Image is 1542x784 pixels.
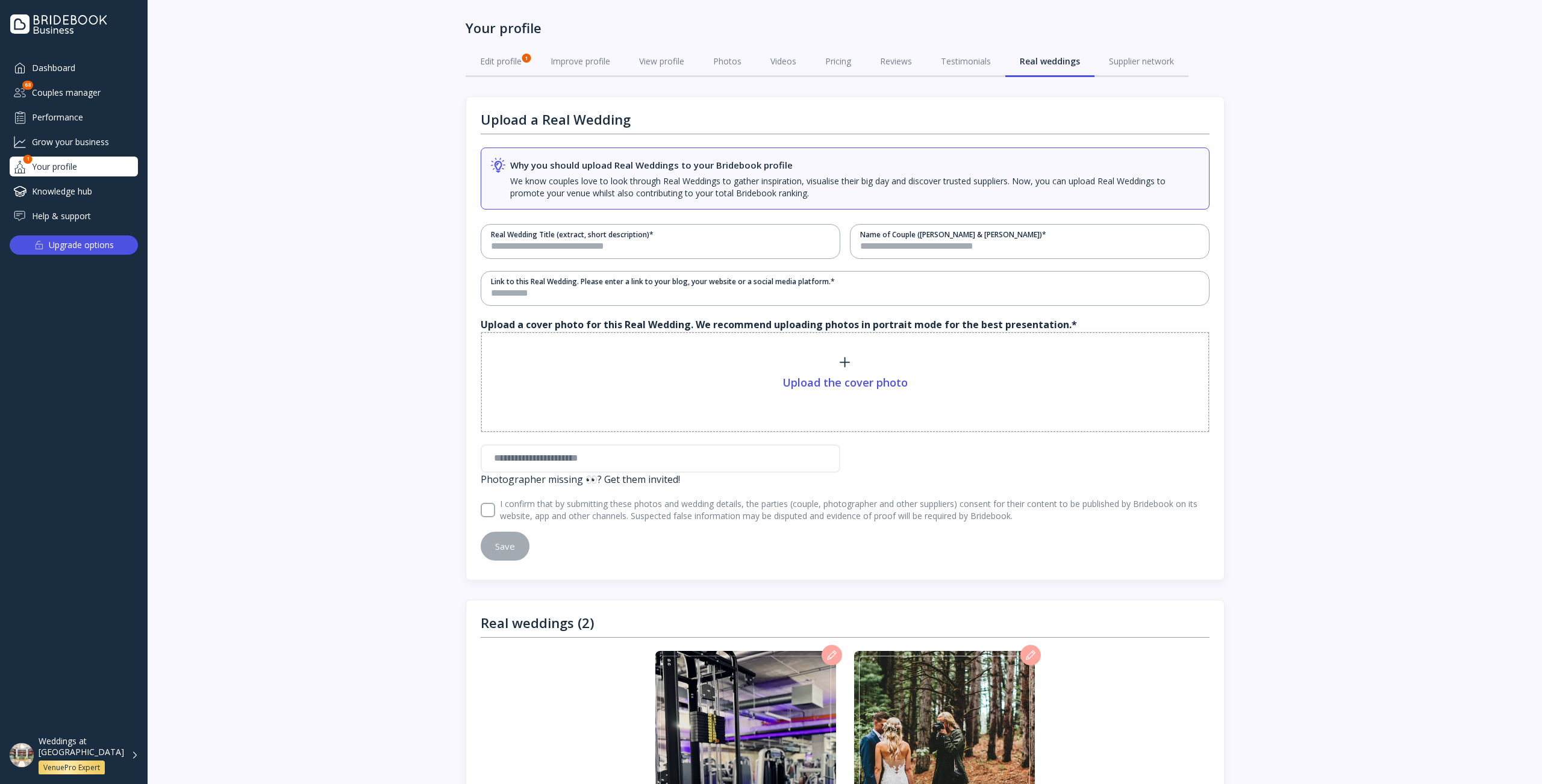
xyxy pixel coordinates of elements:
[825,55,851,67] div: Pricing
[10,743,34,767] img: dpr=2,fit=cover,g=face,w=48,h=48
[491,276,1199,287] div: Link to this Real Wedding. Please enter a link to your blog, your website or a social media platf...
[770,55,796,67] div: Videos
[522,54,531,63] div: 1
[536,46,625,77] a: Improve profile
[1094,46,1188,77] a: Supplier network
[510,175,1199,199] div: We know couples love to look through Real Weddings to gather inspiration, visualise their big day...
[866,46,926,77] a: Reviews
[926,46,1005,77] a: Testimonials
[811,46,866,77] a: Pricing
[880,55,912,67] div: Reviews
[481,318,1210,332] label: Upload a cover photo for this Real Wedding. We recommend uploading photos in portrait mode for th...
[1109,55,1174,67] div: Supplier network
[466,19,542,36] div: Your profile
[49,237,114,254] div: Upgrade options
[466,46,536,77] a: Edit profile1
[22,81,33,90] div: 68
[639,55,684,67] div: View profile
[625,46,699,77] a: View profile
[43,763,100,773] div: VenuePro Expert
[10,58,138,78] a: Dashboard
[756,46,811,77] a: Videos
[10,206,138,226] a: Help & support
[10,82,138,102] a: Couples manager68
[481,532,529,561] button: Save
[1005,46,1094,77] a: Real weddings
[10,82,138,102] div: Couples manager
[23,155,33,164] div: 1
[713,55,741,67] div: Photos
[495,498,1210,522] label: I confirm that by submitting these photos and wedding details, the parties (couple, photographer ...
[510,158,1199,173] div: Why you should upload Real Weddings to your Bridebook profile
[941,55,991,67] div: Testimonials
[860,229,1199,240] div: Name of Couple ([PERSON_NAME] & [PERSON_NAME]) *
[782,376,908,389] div: Upload the cover photo
[699,46,756,77] a: Photos
[39,736,124,758] div: Weddings at [GEOGRAPHIC_DATA]
[10,181,138,201] a: Knowledge hub
[481,615,594,630] div: Real weddings (2)
[480,55,522,67] div: Edit profile
[481,111,631,127] div: Upload a Real Wedding
[10,132,138,152] a: Grow your business
[491,229,830,240] div: Real Wedding Title (extract, short description) *
[481,473,680,486] a: Photographer missing 👀? Get them invited!
[10,157,138,176] div: Your profile
[10,107,138,127] a: Performance
[551,55,610,67] div: Improve profile
[1020,55,1080,67] div: Real weddings
[495,541,515,551] div: Save
[10,235,138,255] button: Upgrade options
[10,157,138,176] a: Your profile1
